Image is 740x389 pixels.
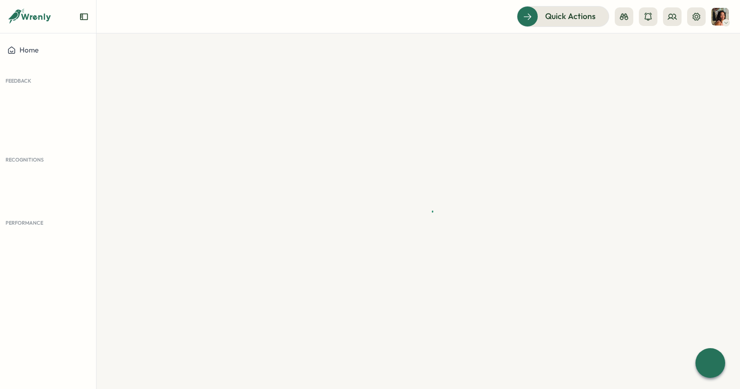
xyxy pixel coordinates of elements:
[517,6,609,26] button: Quick Actions
[19,45,39,54] span: Home
[79,12,89,21] button: Expand sidebar
[545,10,596,22] span: Quick Actions
[711,8,729,26] img: Viveca Riley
